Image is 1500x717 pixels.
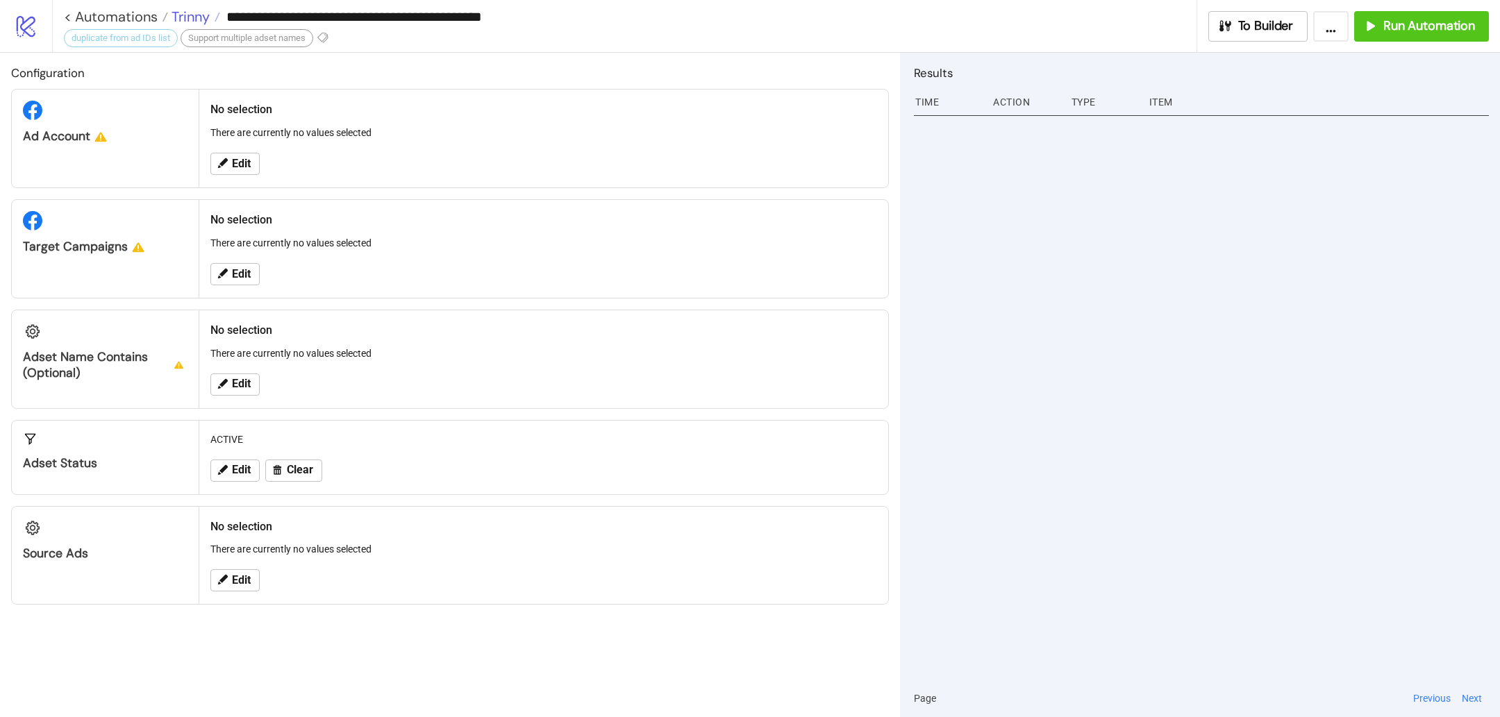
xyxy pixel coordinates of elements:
button: Edit [210,459,260,482]
span: Run Automation [1383,18,1475,34]
div: Type [1070,89,1138,115]
span: Clear [287,464,313,476]
h2: Results [914,64,1489,82]
span: Edit [232,464,251,476]
p: There are currently no values selected [210,125,877,140]
p: There are currently no values selected [210,235,877,251]
a: < Automations [64,10,168,24]
div: Time [914,89,982,115]
h2: No selection [210,518,877,535]
button: Run Automation [1354,11,1489,42]
div: Support multiple adset names [181,29,313,47]
span: Edit [232,158,251,170]
button: Next [1458,691,1486,706]
button: Edit [210,569,260,591]
div: Item [1148,89,1489,115]
h2: Configuration [11,64,889,82]
div: Target Campaigns [23,239,187,255]
div: Action [992,89,1060,115]
button: Clear [265,459,322,482]
div: Ad Account [23,128,187,144]
button: Edit [210,263,260,285]
button: ... [1313,11,1349,42]
span: Trinny [168,8,210,26]
h2: No selection [210,211,877,228]
span: Edit [232,268,251,280]
button: Previous [1409,691,1455,706]
button: Edit [210,373,260,396]
span: Edit [232,574,251,587]
div: Source Ads [23,546,187,562]
p: There are currently no values selected [210,541,877,557]
span: Page [914,691,936,706]
div: ACTIVE [205,426,883,453]
span: To Builder [1238,18,1294,34]
h2: No selection [210,101,877,118]
h2: No selection [210,321,877,339]
a: Trinny [168,10,220,24]
p: There are currently no values selected [210,346,877,361]
div: Adset Name contains (optional) [23,349,187,381]
button: Edit [210,153,260,175]
button: To Builder [1208,11,1308,42]
span: Edit [232,378,251,390]
div: Adset Status [23,455,187,471]
div: duplicate from ad IDs list [64,29,178,47]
